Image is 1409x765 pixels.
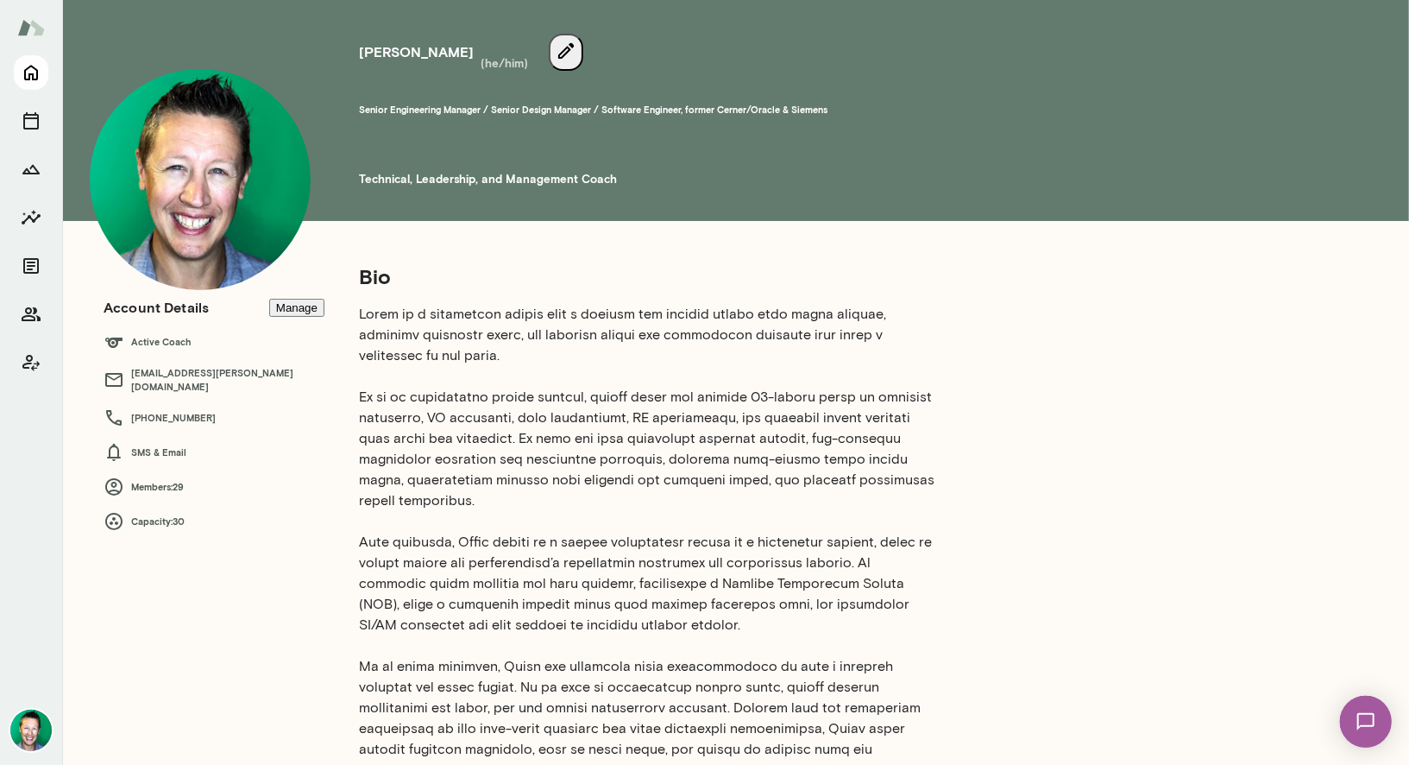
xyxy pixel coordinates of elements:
[359,103,1388,117] h6: Senior Engineering Manager / Senior Design Manager / Software Engineer , former Cerner/Oracle & S...
[481,55,528,73] h5: (he/him)
[14,345,48,380] button: Client app
[14,200,48,235] button: Insights
[104,511,324,532] h6: Capacity: 30
[104,477,324,497] h6: Members: 29
[17,11,45,44] img: Mento
[14,104,48,138] button: Sessions
[90,69,311,290] img: Brian Lawrence
[104,332,324,352] h6: Active Coach
[269,299,324,317] button: Manage
[104,442,324,463] h6: SMS & Email
[14,297,48,332] button: Members
[104,297,209,318] h6: Account Details
[359,262,939,290] h5: Bio
[104,408,324,428] h6: [PHONE_NUMBER]
[14,249,48,283] button: Documents
[359,41,474,62] h4: [PERSON_NAME]
[10,710,52,751] img: Brian Lawrence
[14,55,48,90] button: Home
[104,366,324,394] h6: [EMAIL_ADDRESS][PERSON_NAME][DOMAIN_NAME]
[359,157,1388,188] h5: Technical, Leadership, and Management Coach
[14,152,48,187] button: Growth Plan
